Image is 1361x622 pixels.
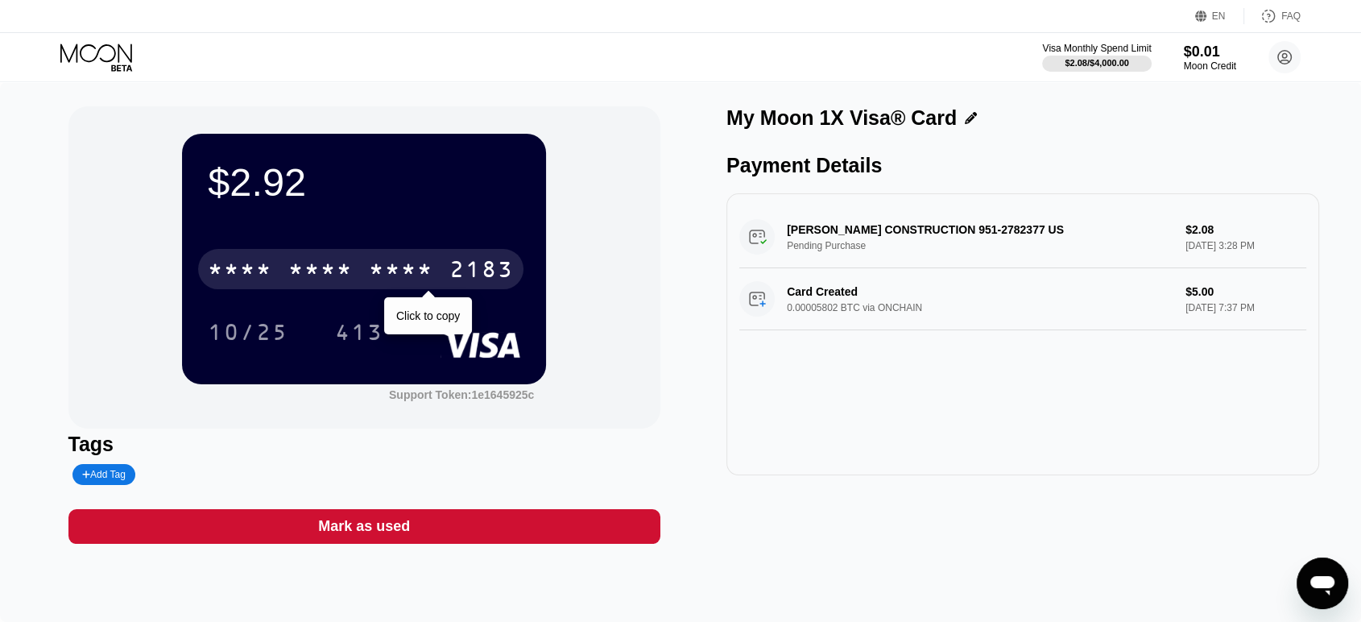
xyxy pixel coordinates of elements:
div: Mark as used [68,509,661,544]
div: Tags [68,433,661,456]
div: Add Tag [82,469,126,480]
div: 413 [323,312,395,352]
div: Click to copy [396,309,460,322]
div: $0.01 [1184,44,1236,60]
div: $0.01Moon Credit [1184,44,1236,72]
div: $2.92 [208,160,520,205]
iframe: Button to launch messaging window [1297,558,1348,609]
div: Moon Credit [1184,60,1236,72]
div: Mark as used [318,517,410,536]
div: Payment Details [726,154,1319,177]
div: EN [1195,8,1244,24]
div: Support Token: 1e1645925c [389,388,534,401]
div: Add Tag [72,464,135,485]
div: 10/25 [208,321,288,347]
div: 2183 [449,259,514,284]
div: Support Token:1e1645925c [389,388,534,401]
div: FAQ [1244,8,1301,24]
div: 413 [335,321,383,347]
div: My Moon 1X Visa® Card [726,106,957,130]
div: Visa Monthly Spend Limit [1042,43,1151,54]
div: FAQ [1281,10,1301,22]
div: Visa Monthly Spend Limit$2.08/$4,000.00 [1042,43,1151,72]
div: EN [1212,10,1226,22]
div: $2.08 / $4,000.00 [1065,58,1129,68]
div: 10/25 [196,312,300,352]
